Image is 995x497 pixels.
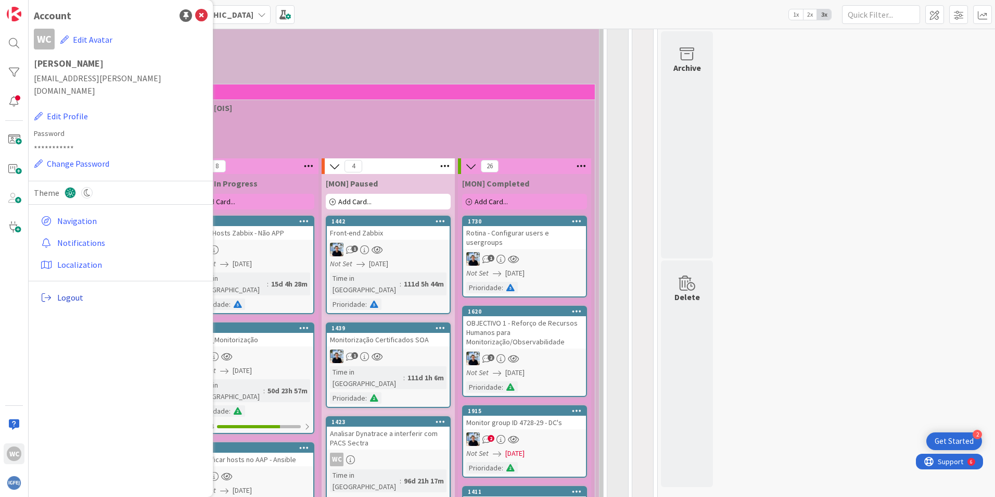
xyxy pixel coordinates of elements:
[7,476,21,490] img: avatar
[233,365,252,376] span: [DATE]
[190,217,313,226] div: 1916
[327,453,450,466] div: WC
[195,444,313,452] div: 1880
[263,385,265,396] span: :
[330,453,343,466] div: WC
[400,475,401,487] span: :
[189,322,314,434] a: 1848MAPA_MonitorizaçãoDANot Set[DATE]Time in [GEOGRAPHIC_DATA]:50d 23h 57mPrioridade:3/4
[789,9,803,20] span: 1x
[265,385,310,396] div: 50d 23h 57m
[463,217,586,226] div: 1730
[674,291,700,303] div: Delete
[190,217,313,240] div: 1916Listar Hosts Zabbix - Não APP
[405,372,447,383] div: 111d 1h 6m
[330,366,403,389] div: Time in [GEOGRAPHIC_DATA]
[463,217,586,249] div: 1730Rotina - Configurar users e usergroups
[327,333,450,346] div: Monitorização Certificados SOA
[365,392,367,404] span: :
[195,325,313,332] div: 1848
[327,324,450,346] div: 1439Monitorização Certificados SOA
[401,278,447,290] div: 111d 5h 44m
[202,197,235,206] span: Add Card...
[351,352,358,359] span: 1
[926,432,982,450] div: Open Get Started checklist, remaining modules: 2
[673,61,701,74] div: Archive
[22,2,47,14] span: Support
[488,435,494,442] span: 2
[34,109,88,123] button: Edit Profile
[468,488,586,495] div: 1411
[190,453,313,466] div: Identificar hosts no AAP - Ansible
[229,299,231,310] span: :
[190,333,313,346] div: MAPA_Monitorização
[481,160,499,172] span: 26
[190,243,313,256] div: DA
[330,243,343,256] img: DA
[34,72,208,97] span: [EMAIL_ADDRESS][PERSON_NAME][DOMAIN_NAME]
[488,255,494,262] span: 1
[60,29,113,51] button: Edit Avatar
[462,216,587,297] a: 1730Rotina - Configurar users e usergroupsDANot Set[DATE]Prioridade:
[468,407,586,415] div: 1915
[327,226,450,240] div: Front-end Zabbix
[36,255,208,274] a: Localization
[463,252,586,266] div: DA
[34,187,59,199] span: Theme
[466,462,502,474] div: Prioridade
[327,324,450,333] div: 1439
[54,4,57,13] div: 6
[190,469,313,483] div: DA
[803,9,817,20] span: 2x
[190,443,313,453] div: 1880
[488,354,494,361] span: 2
[327,217,450,240] div: 1442Front-end Zabbix
[462,178,529,189] span: [MON] Completed
[463,406,586,429] div: 1915Monitor group ID 4728-29 - DC's
[327,217,450,226] div: 1442
[330,350,343,363] img: DA
[269,278,310,290] div: 15d 4h 28m
[466,368,489,377] i: Not Set
[466,449,489,458] i: Not Set
[817,9,831,20] span: 3x
[327,350,450,363] div: DA
[190,324,313,346] div: 1848MAPA_Monitorização
[208,160,226,172] span: 8
[935,436,974,446] div: Get Started
[365,299,367,310] span: :
[468,218,586,225] div: 1730
[463,316,586,349] div: OBJECTIVO 1 - Reforço de Recursos Humanos para Monitorização/Observabilidade
[463,406,586,416] div: 1915
[194,379,263,402] div: Time in [GEOGRAPHIC_DATA]
[330,272,400,295] div: Time in [GEOGRAPHIC_DATA]
[34,58,208,69] h1: [PERSON_NAME]
[463,416,586,429] div: Monitor group ID 4728-29 - DC's
[57,291,203,304] span: Logout
[466,268,489,278] i: Not Set
[351,245,358,252] span: 1
[326,216,451,314] a: 1442Front-end ZabbixDANot Set[DATE]Time in [GEOGRAPHIC_DATA]:111d 5h 44mPrioridade:
[326,178,378,189] span: [MON] Paused
[466,381,502,393] div: Prioridade
[463,352,586,365] div: DA
[50,103,582,113] span: Operação de Infraestruturas de Segurança [OIS]
[34,8,71,23] div: Account
[463,432,586,446] div: DA
[462,306,587,397] a: 1620OBJECTIVO 1 - Reforço de Recursos Humanos para Monitorização/ObservabilidadeDANot Set[DATE]Pr...
[466,282,502,293] div: Prioridade
[267,278,269,290] span: :
[502,282,503,293] span: :
[327,417,450,427] div: 1423
[327,417,450,450] div: 1423Analisar Dynatrace a interferir com PACS Sectra
[34,128,208,139] label: Password
[463,307,586,349] div: 1620OBJECTIVO 1 - Reforço de Recursos Humanos para Monitorização/Observabilidade
[842,5,920,24] input: Quick Filter...
[463,226,586,249] div: Rotina - Configurar users e usergroups
[190,443,313,466] div: 1880Identificar hosts no AAP - Ansible
[475,197,508,206] span: Add Card...
[36,233,208,252] a: Notifications
[7,7,21,21] img: Visit kanbanzone.com
[190,350,313,363] div: DA
[327,243,450,256] div: DA
[466,352,480,365] img: DA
